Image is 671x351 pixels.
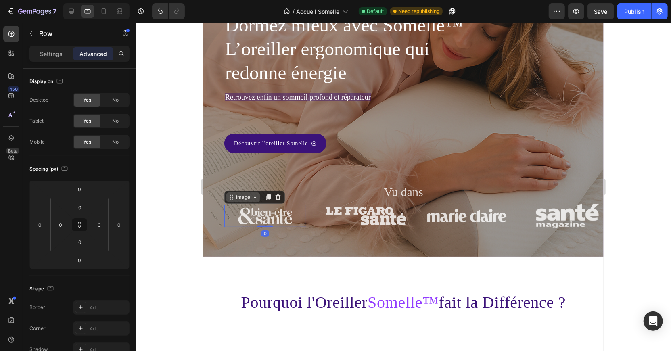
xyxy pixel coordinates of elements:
[29,117,44,125] div: Tablet
[22,71,167,79] span: Retrouvez enfin un sommeil profond et réparateur
[367,8,384,15] span: Default
[83,117,91,125] span: Yes
[58,208,66,214] div: 0
[332,181,397,206] img: gempages_578467041686586249-f98ccc95-4b31-4e5d-835b-0ef9ba0fbb92.png
[296,7,339,16] span: Accueil Somelle
[112,117,119,125] span: No
[587,3,614,19] button: Save
[164,271,235,289] span: Somelle™
[29,138,45,146] div: Mobile
[40,50,63,58] p: Settings
[203,23,604,351] iframe: Design area
[617,3,651,19] button: Publish
[29,304,45,311] div: Border
[83,138,91,146] span: Yes
[223,185,304,201] img: gempages_578467041686586249-5494a2c3-b4a1-44a6-af34-0833dd7930a4.png
[113,219,125,231] input: 0
[93,219,105,231] input: 0px
[90,325,128,332] div: Add...
[31,171,48,178] div: Image
[122,182,203,204] img: gempages_578467041686586249-532e857a-0b69-4267-ab50-7ebd045c324b.png
[29,182,95,205] img: gempages_578467041686586249-70c55db5-08d3-4e5a-b868-667cd1b8c0fc.png
[39,29,108,38] p: Row
[235,271,362,289] span: fait la Différence ?
[71,254,88,266] input: 0
[72,236,88,248] input: 0px
[112,138,119,146] span: No
[83,96,91,104] span: Yes
[398,8,439,15] span: Need republishing
[624,7,644,16] div: Publish
[31,116,105,126] p: Découvrir l'oreiller Somelle
[54,219,67,231] input: 0px
[293,7,295,16] span: /
[79,50,107,58] p: Advanced
[38,271,164,289] span: Pourquoi l'Oreiller
[29,284,55,295] div: Shape
[152,3,185,19] div: Undo/Redo
[21,111,123,131] a: Découvrir l'oreiller Somelle
[180,163,219,176] span: Vu dans
[71,183,88,195] input: 0
[72,201,88,213] input: 0px
[3,3,60,19] button: 7
[8,86,19,92] div: 450
[644,311,663,331] div: Open Intercom Messenger
[29,76,65,87] div: Display on
[112,96,119,104] span: No
[90,304,128,311] div: Add...
[53,6,56,16] p: 7
[29,96,48,104] div: Desktop
[29,325,46,332] div: Corner
[594,8,608,15] span: Save
[29,164,69,175] div: Spacing (px)
[6,148,19,154] div: Beta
